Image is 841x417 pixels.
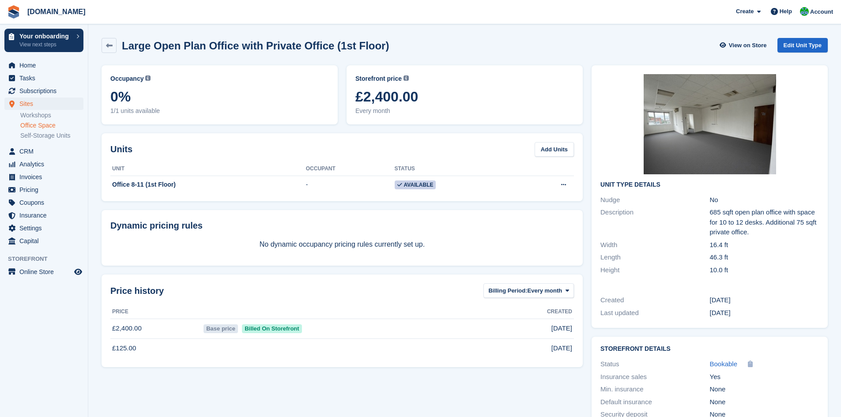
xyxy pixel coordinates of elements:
[19,145,72,158] span: CRM
[780,7,792,16] span: Help
[4,85,83,97] a: menu
[8,255,88,263] span: Storefront
[19,59,72,71] span: Home
[4,171,83,183] a: menu
[4,29,83,52] a: Your onboarding View next steps
[355,106,574,116] span: Every month
[19,184,72,196] span: Pricing
[777,38,828,53] a: Edit Unit Type
[19,222,72,234] span: Settings
[110,319,202,338] td: £2,400.00
[20,121,83,130] a: Office Space
[204,324,238,333] span: Base price
[4,196,83,209] a: menu
[710,265,819,275] div: 10.0 ft
[600,308,709,318] div: Last updated
[600,372,709,382] div: Insurance sales
[19,266,72,278] span: Online Store
[600,397,709,407] div: Default insurance
[110,239,574,250] p: No dynamic occupancy pricing rules currently set up.
[4,59,83,71] a: menu
[710,372,819,382] div: Yes
[4,235,83,247] a: menu
[710,295,819,305] div: [DATE]
[4,266,83,278] a: menu
[4,209,83,222] a: menu
[644,74,776,174] img: office%207.jpg
[600,295,709,305] div: Created
[4,98,83,110] a: menu
[719,38,770,53] a: View on Store
[20,131,83,140] a: Self-Storage Units
[404,75,409,81] img: icon-info-grey-7440780725fd019a000dd9b08b2336e03edf1995a4989e88bcd33f0948082b44.svg
[19,196,72,209] span: Coupons
[4,72,83,84] a: menu
[551,323,572,334] span: [DATE]
[483,283,574,298] button: Billing Period: Every month
[19,235,72,247] span: Capital
[19,85,72,97] span: Subscriptions
[122,40,389,52] h2: Large Open Plan Office with Private Office (1st Floor)
[110,89,329,105] span: 0%
[19,209,72,222] span: Insurance
[710,308,819,318] div: [DATE]
[535,142,574,157] a: Add Units
[110,143,132,156] h2: Units
[600,384,709,394] div: Min. insurance
[600,207,709,237] div: Description
[355,74,402,83] span: Storefront price
[488,286,527,295] span: Billing Period:
[110,180,306,189] div: Office 8-11 (1st Floor)
[24,4,89,19] a: [DOMAIN_NAME]
[710,240,819,250] div: 16.4 ft
[7,5,20,19] img: stora-icon-8386f47178a22dfd0bd8f6a31ec36ba5ce8667c1dd55bd0f319d3a0aa187defe.svg
[19,72,72,84] span: Tasks
[110,162,306,176] th: Unit
[19,41,72,49] p: View next steps
[306,162,395,176] th: Occupant
[810,8,833,16] span: Account
[19,171,72,183] span: Invoices
[600,346,819,353] h2: Storefront Details
[600,181,819,188] h2: Unit Type details
[355,89,574,105] span: £2,400.00
[710,360,738,368] span: Bookable
[20,111,83,120] a: Workshops
[242,324,302,333] span: Billed On Storefront
[600,252,709,263] div: Length
[547,308,572,316] span: Created
[600,240,709,250] div: Width
[710,384,819,394] div: None
[110,74,143,83] span: Occupancy
[110,106,329,116] span: 1/1 units available
[600,265,709,275] div: Height
[4,145,83,158] a: menu
[4,222,83,234] a: menu
[4,184,83,196] a: menu
[800,7,809,16] img: Mark Bignell
[710,207,819,237] div: 685 sqft open plan office with space for 10 to 12 desks. Additional 75 sqft private office.
[306,176,395,194] td: -
[736,7,754,16] span: Create
[395,162,519,176] th: Status
[600,359,709,369] div: Status
[4,158,83,170] a: menu
[110,284,164,297] span: Price history
[110,305,202,319] th: Price
[19,158,72,170] span: Analytics
[600,195,709,205] div: Nudge
[729,41,767,50] span: View on Store
[145,75,151,81] img: icon-info-grey-7440780725fd019a000dd9b08b2336e03edf1995a4989e88bcd33f0948082b44.svg
[110,338,202,358] td: £125.00
[19,98,72,110] span: Sites
[395,180,436,189] span: Available
[19,33,72,39] p: Your onboarding
[110,219,574,232] div: Dynamic pricing rules
[73,267,83,277] a: Preview store
[710,397,819,407] div: None
[551,343,572,353] span: [DATE]
[528,286,562,295] span: Every month
[710,195,819,205] div: No
[710,359,738,369] a: Bookable
[710,252,819,263] div: 46.3 ft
